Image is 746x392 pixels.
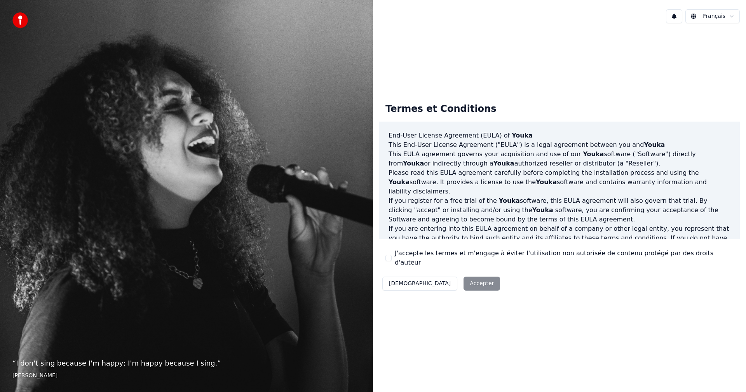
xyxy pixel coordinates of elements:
[395,249,734,267] label: J'accepte les termes et m'engage à éviter l'utilisation non autorisée de contenu protégé par des ...
[389,150,730,168] p: This EULA agreement governs your acquisition and use of our software ("Software") directly from o...
[389,140,730,150] p: This End-User License Agreement ("EULA") is a legal agreement between you and
[403,160,424,167] span: Youka
[389,168,730,196] p: Please read this EULA agreement carefully before completing the installation process and using th...
[389,178,410,186] span: Youka
[644,141,665,148] span: Youka
[12,372,361,380] footer: [PERSON_NAME]
[12,12,28,28] img: youka
[389,196,730,224] p: If you register for a free trial of the software, this EULA agreement will also govern that trial...
[536,178,557,186] span: Youka
[493,160,514,167] span: Youka
[499,197,520,204] span: Youka
[583,150,604,158] span: Youka
[389,131,730,140] h3: End-User License Agreement (EULA) of
[382,277,457,291] button: [DEMOGRAPHIC_DATA]
[379,97,502,122] div: Termes et Conditions
[512,132,533,139] span: Youka
[389,224,730,261] p: If you are entering into this EULA agreement on behalf of a company or other legal entity, you re...
[12,358,361,369] p: “ I don't sing because I'm happy; I'm happy because I sing. ”
[532,206,553,214] span: Youka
